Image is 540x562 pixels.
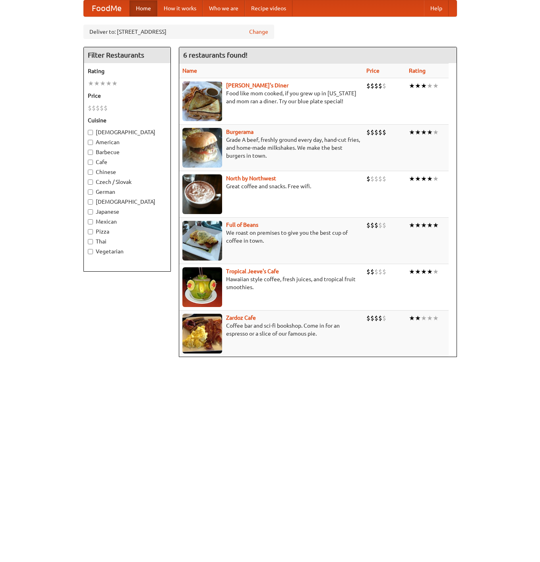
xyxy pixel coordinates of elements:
[182,68,197,74] a: Name
[226,315,256,321] a: Zardoz Cafe
[226,268,279,274] a: Tropical Jeeve's Cafe
[382,314,386,323] li: $
[182,267,222,307] img: jeeves.jpg
[433,81,439,90] li: ★
[378,174,382,183] li: $
[374,314,378,323] li: $
[421,81,427,90] li: ★
[427,81,433,90] li: ★
[88,180,93,185] input: Czech / Slovak
[94,79,100,88] li: ★
[427,128,433,137] li: ★
[88,239,93,244] input: Thai
[382,81,386,90] li: $
[433,221,439,230] li: ★
[421,314,427,323] li: ★
[88,150,93,155] input: Barbecue
[370,267,374,276] li: $
[182,182,360,190] p: Great coffee and snacks. Free wifi.
[88,128,166,136] label: [DEMOGRAPHIC_DATA]
[409,314,415,323] li: ★
[96,104,100,112] li: $
[421,174,427,183] li: ★
[433,267,439,276] li: ★
[88,188,166,196] label: German
[88,198,166,206] label: [DEMOGRAPHIC_DATA]
[409,128,415,137] li: ★
[427,221,433,230] li: ★
[182,174,222,214] img: north.jpg
[88,67,166,75] h5: Rating
[226,175,276,182] a: North by Northwest
[409,81,415,90] li: ★
[88,158,166,166] label: Cafe
[88,168,166,176] label: Chinese
[226,129,254,135] a: Burgerama
[409,174,415,183] li: ★
[370,221,374,230] li: $
[88,138,166,146] label: American
[182,229,360,245] p: We roast on premises to give you the best cup of coffee in town.
[92,104,96,112] li: $
[183,51,248,59] ng-pluralize: 6 restaurants found!
[88,189,93,195] input: German
[427,267,433,276] li: ★
[88,218,166,226] label: Mexican
[226,222,258,228] b: Full of Beans
[424,0,449,16] a: Help
[382,267,386,276] li: $
[88,79,94,88] li: ★
[88,140,93,145] input: American
[366,81,370,90] li: $
[366,68,379,74] a: Price
[415,128,421,137] li: ★
[182,221,222,261] img: beans.jpg
[382,128,386,137] li: $
[415,174,421,183] li: ★
[409,267,415,276] li: ★
[88,130,93,135] input: [DEMOGRAPHIC_DATA]
[157,0,203,16] a: How it works
[378,81,382,90] li: $
[366,314,370,323] li: $
[182,128,222,168] img: burgerama.jpg
[374,174,378,183] li: $
[182,322,360,338] p: Coffee bar and sci-fi bookshop. Come in for an espresso or a slice of our famous pie.
[226,82,288,89] a: [PERSON_NAME]'s Diner
[104,104,108,112] li: $
[112,79,118,88] li: ★
[182,314,222,353] img: zardoz.jpg
[88,249,93,254] input: Vegetarian
[378,314,382,323] li: $
[378,267,382,276] li: $
[366,174,370,183] li: $
[374,267,378,276] li: $
[421,128,427,137] li: ★
[88,229,93,234] input: Pizza
[130,0,157,16] a: Home
[106,79,112,88] li: ★
[88,116,166,124] h5: Cuisine
[88,178,166,186] label: Czech / Slovak
[421,221,427,230] li: ★
[88,170,93,175] input: Chinese
[427,314,433,323] li: ★
[84,0,130,16] a: FoodMe
[84,47,170,63] h4: Filter Restaurants
[100,79,106,88] li: ★
[374,81,378,90] li: $
[88,104,92,112] li: $
[182,136,360,160] p: Grade A beef, freshly ground every day, hand-cut fries, and home-made milkshakes. We make the bes...
[427,174,433,183] li: ★
[382,174,386,183] li: $
[366,267,370,276] li: $
[249,28,268,36] a: Change
[182,81,222,121] img: sallys.jpg
[88,209,93,214] input: Japanese
[370,314,374,323] li: $
[203,0,245,16] a: Who we are
[83,25,274,39] div: Deliver to: [STREET_ADDRESS]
